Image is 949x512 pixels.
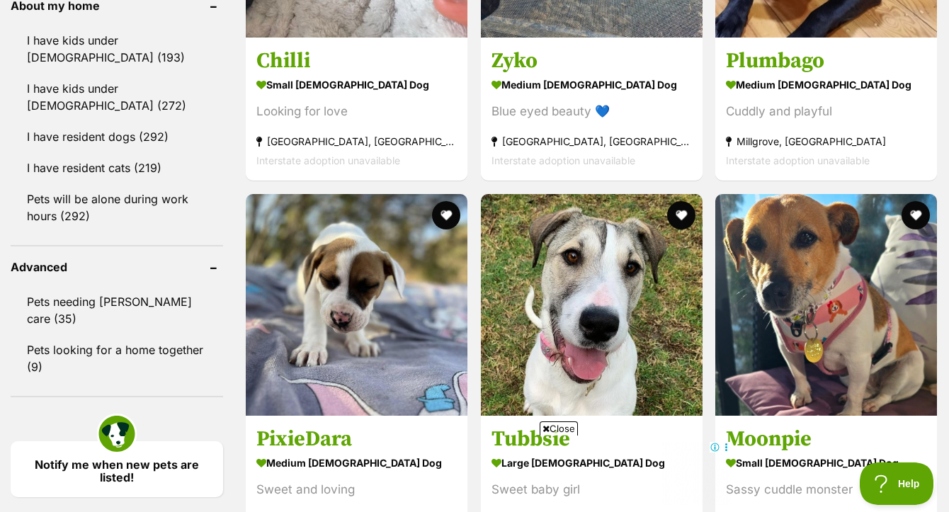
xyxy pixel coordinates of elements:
[11,122,223,152] a: I have resident dogs (292)
[246,37,467,181] a: Chilli small [DEMOGRAPHIC_DATA] Dog Looking for love [GEOGRAPHIC_DATA], [GEOGRAPHIC_DATA] Interst...
[11,184,223,231] a: Pets will be alone during work hours (292)
[491,102,692,121] div: Blue eyed beauty 💙
[256,74,457,95] strong: small [DEMOGRAPHIC_DATA] Dog
[217,441,732,505] iframe: Advertisement
[256,426,457,453] h3: PixieDara
[11,74,223,120] a: I have kids under [DEMOGRAPHIC_DATA] (272)
[11,153,223,183] a: I have resident cats (219)
[726,74,926,95] strong: medium [DEMOGRAPHIC_DATA] Dog
[256,102,457,121] div: Looking for love
[726,132,926,151] strong: Millgrove, [GEOGRAPHIC_DATA]
[491,132,692,151] strong: [GEOGRAPHIC_DATA], [GEOGRAPHIC_DATA]
[256,154,400,166] span: Interstate adoption unavailable
[11,25,223,72] a: I have kids under [DEMOGRAPHIC_DATA] (193)
[491,426,692,453] h3: Tubbsie
[666,201,695,229] button: favourite
[902,201,930,229] button: favourite
[481,37,703,181] a: Zyko medium [DEMOGRAPHIC_DATA] Dog Blue eyed beauty 💙 [GEOGRAPHIC_DATA], [GEOGRAPHIC_DATA] Inters...
[11,287,223,334] a: Pets needing [PERSON_NAME] care (35)
[726,102,926,121] div: Cuddly and playful
[860,462,935,505] iframe: Help Scout Beacon - Open
[540,421,578,436] span: Close
[11,261,223,273] header: Advanced
[726,154,870,166] span: Interstate adoption unavailable
[246,194,467,416] img: PixieDara - Bull Arab Dog
[11,441,223,497] a: Notify me when new pets are listed!
[432,201,460,229] button: favourite
[481,194,703,416] img: Tubbsie - Staghound Dog
[715,37,937,181] a: Plumbago medium [DEMOGRAPHIC_DATA] Dog Cuddly and playful Millgrove, [GEOGRAPHIC_DATA] Interstate...
[491,74,692,95] strong: medium [DEMOGRAPHIC_DATA] Dog
[715,194,937,416] img: Moonpie - Jack Russell Terrier Dog
[491,47,692,74] h3: Zyko
[726,453,926,473] strong: small [DEMOGRAPHIC_DATA] Dog
[726,47,926,74] h3: Plumbago
[11,335,223,382] a: Pets looking for a home together (9)
[256,47,457,74] h3: Chilli
[256,132,457,151] strong: [GEOGRAPHIC_DATA], [GEOGRAPHIC_DATA]
[726,480,926,499] div: Sassy cuddle monster
[726,426,926,453] h3: Moonpie
[491,154,635,166] span: Interstate adoption unavailable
